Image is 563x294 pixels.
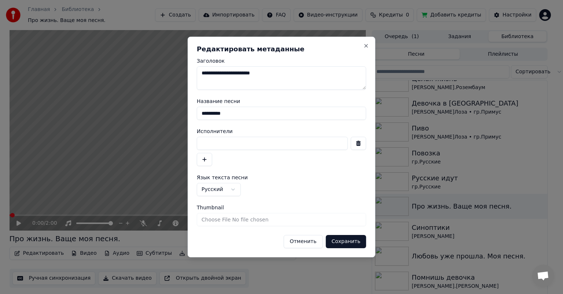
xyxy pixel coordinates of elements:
h2: Редактировать метаданные [197,46,366,52]
button: Отменить [283,235,323,248]
span: Язык текста песни [197,175,248,180]
label: Название песни [197,99,366,104]
button: Сохранить [325,235,366,248]
label: Заголовок [197,58,366,63]
span: Thumbnail [197,205,224,210]
label: Исполнители [197,129,366,134]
